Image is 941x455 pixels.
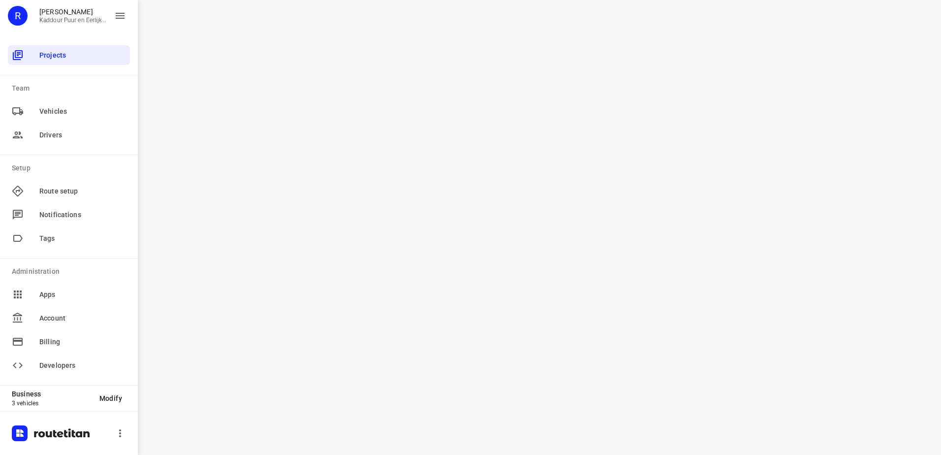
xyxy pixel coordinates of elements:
p: Administration [12,266,130,277]
div: Route setup [8,181,130,201]
span: Apps [39,290,126,300]
div: Apps [8,285,130,304]
p: Kaddour Puur en Eerlijk Vlees B.V. [39,17,106,24]
p: Business [12,390,92,398]
span: Billing [39,337,126,347]
span: Drivers [39,130,126,140]
span: Tags [39,233,126,244]
div: R [8,6,28,26]
span: Vehicles [39,106,126,117]
span: Projects [39,50,126,61]
span: Notifications [39,210,126,220]
span: Modify [99,394,122,402]
div: Vehicles [8,101,130,121]
div: Developers [8,356,130,375]
p: Setup [12,163,130,173]
button: Modify [92,390,130,407]
div: Billing [8,332,130,352]
div: Projects [8,45,130,65]
div: Notifications [8,205,130,225]
span: Route setup [39,186,126,196]
p: Team [12,83,130,94]
div: Tags [8,228,130,248]
span: Account [39,313,126,324]
div: Drivers [8,125,130,145]
p: 3 vehicles [12,400,92,407]
div: Account [8,308,130,328]
p: Rachid Kaddour [39,8,106,16]
span: Developers [39,360,126,371]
